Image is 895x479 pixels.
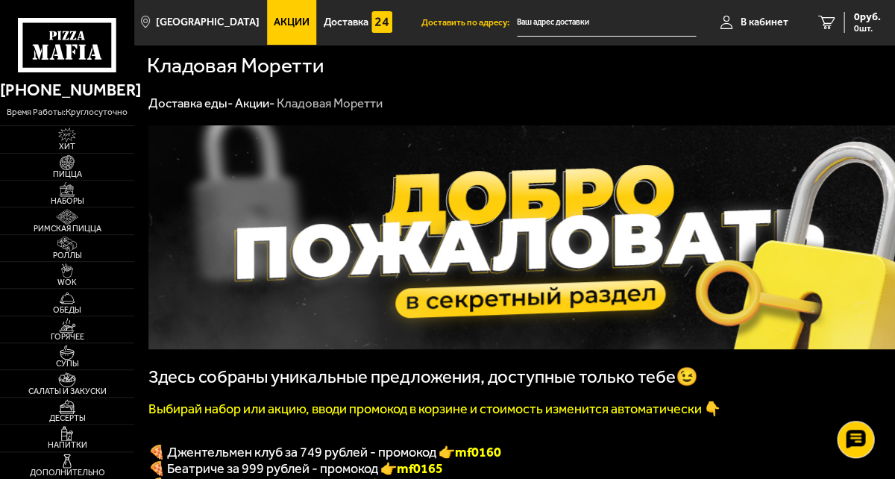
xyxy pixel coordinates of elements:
[235,96,274,110] a: Акции-
[148,96,233,110] a: Доставка еды-
[371,11,392,32] img: 15daf4d41897b9f0e9f617042186c801.svg
[148,366,698,387] span: Здесь собраны уникальные предложения, доступные только тебе😉
[853,12,880,22] span: 0 руб.
[148,444,501,460] span: 🍕 Джентельмен клуб за 749 рублей - промокод 👉
[148,460,443,477] span: 🍕 Беатриче за 999 рублей - промокод 👉
[517,9,696,37] input: Ваш адрес доставки
[324,17,368,28] span: Доставка
[421,18,517,27] span: Доставить по адресу:
[853,24,880,33] span: 0 шт.
[147,55,324,76] h1: Кладовая Моретти
[277,96,383,112] div: Кладовая Моретти
[740,17,788,28] span: В кабинет
[455,444,501,460] b: mf0160
[156,17,260,28] span: [GEOGRAPHIC_DATA]
[148,401,720,417] font: Выбирай набор или акцию, вводи промокод в корзине и стоимость изменится автоматически 👇
[397,460,443,477] b: mf0165
[274,17,310,28] span: Акции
